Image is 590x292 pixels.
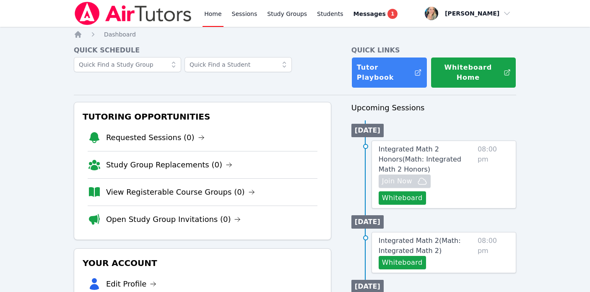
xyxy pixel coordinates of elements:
[106,159,232,171] a: Study Group Replacements (0)
[81,109,324,124] h3: Tutoring Opportunities
[351,102,516,114] h3: Upcoming Sessions
[106,186,255,198] a: View Registerable Course Groups (0)
[351,124,384,137] li: [DATE]
[74,30,516,39] nav: Breadcrumb
[351,215,384,229] li: [DATE]
[431,57,516,88] button: Whiteboard Home
[379,191,426,205] button: Whiteboard
[478,144,509,205] span: 08:00 pm
[106,132,205,143] a: Requested Sessions (0)
[106,278,157,290] a: Edit Profile
[379,145,461,173] span: Integrated Math 2 Honors ( Math: Integrated Math 2 Honors )
[382,176,412,186] span: Join Now
[104,30,136,39] a: Dashboard
[74,57,181,72] input: Quick Find a Study Group
[351,57,427,88] a: Tutor Playbook
[185,57,292,72] input: Quick Find a Student
[379,144,474,175] a: Integrated Math 2 Honors(Math: Integrated Math 2 Honors)
[106,214,241,225] a: Open Study Group Invitations (0)
[379,237,461,255] span: Integrated Math 2 ( Math: Integrated Math 2 )
[379,256,426,269] button: Whiteboard
[351,45,516,55] h4: Quick Links
[379,236,474,256] a: Integrated Math 2(Math: Integrated Math 2)
[74,45,331,55] h4: Quick Schedule
[387,9,398,19] span: 1
[104,31,136,38] span: Dashboard
[81,255,324,271] h3: Your Account
[478,236,509,269] span: 08:00 pm
[353,10,386,18] span: Messages
[74,2,192,25] img: Air Tutors
[379,175,431,188] button: Join Now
